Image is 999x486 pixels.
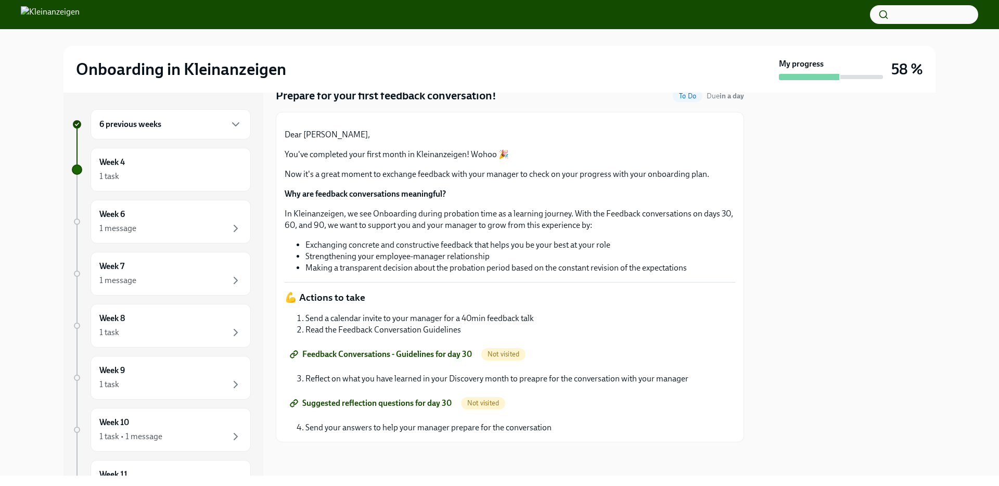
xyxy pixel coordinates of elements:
[305,251,735,262] li: Strengthening your employee-manager relationship
[779,58,824,70] strong: My progress
[305,422,735,433] li: Send your answers to help your manager prepare for the conversation
[72,200,251,244] a: Week 61 message
[285,344,479,365] a: Feedback Conversations - Guidelines for day 30
[481,350,526,358] span: Not visited
[91,109,251,139] div: 6 previous weeks
[285,189,446,199] strong: Why are feedback conversations meaningful?
[99,261,124,272] h6: Week 7
[305,239,735,251] li: Exchanging concrete and constructive feedback that helps you be your best at your role
[21,6,80,23] img: Kleinanzeigen
[673,92,702,100] span: To Do
[76,59,286,80] h2: Onboarding in Kleinanzeigen
[72,356,251,400] a: Week 91 task
[72,408,251,452] a: Week 101 task • 1 message
[461,399,505,407] span: Not visited
[292,398,452,408] span: Suggested reflection questions for day 30
[707,92,744,100] span: Due
[292,349,472,360] span: Feedback Conversations - Guidelines for day 30
[99,171,119,182] div: 1 task
[276,88,496,104] h4: Prepare for your first feedback conversation!
[285,208,735,231] p: In Kleinanzeigen, we see Onboarding during probation time as a learning journey. With the Feedbac...
[285,291,735,304] p: 💪 Actions to take
[99,157,125,168] h6: Week 4
[72,148,251,191] a: Week 41 task
[99,327,119,338] div: 1 task
[99,417,129,428] h6: Week 10
[305,324,735,336] li: Read the Feedback Conversation Guidelines
[99,313,125,324] h6: Week 8
[285,149,735,160] p: You've completed your first month in Kleinanzeigen! Wohoo 🎉
[99,275,136,286] div: 1 message
[285,129,735,140] p: Dear [PERSON_NAME],
[891,60,923,79] h3: 58 %
[99,431,162,442] div: 1 task • 1 message
[99,119,161,130] h6: 6 previous weeks
[305,373,735,385] li: Reflect on what you have learned in your Discovery month to preapre for the conversation with you...
[72,252,251,296] a: Week 71 message
[707,91,744,101] span: August 28th, 2025 09:00
[305,313,735,324] li: Send a calendar invite to your manager for a 40min feedback talk
[99,209,125,220] h6: Week 6
[99,223,136,234] div: 1 message
[285,169,735,180] p: Now it's a great moment to exchange feedback with your manager to check on your progress with you...
[72,304,251,348] a: Week 81 task
[99,379,119,390] div: 1 task
[285,393,459,414] a: Suggested reflection questions for day 30
[99,469,127,480] h6: Week 11
[99,365,125,376] h6: Week 9
[305,262,735,274] li: Making a transparent decision about the probation period based on the constant revision of the ex...
[720,92,744,100] strong: in a day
